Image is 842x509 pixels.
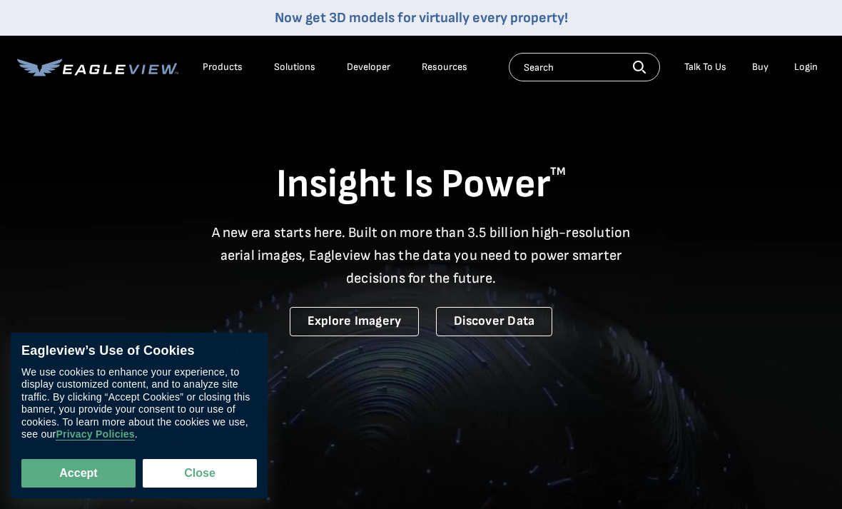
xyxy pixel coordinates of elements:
div: Resources [422,61,467,74]
button: Accept [21,459,136,488]
button: Close [143,459,257,488]
sup: TM [550,165,566,178]
p: A new era starts here. Built on more than 3.5 billion high-resolution aerial images, Eagleview ha... [203,221,639,290]
div: Eagleview’s Use of Cookies [21,343,257,359]
div: Login [794,61,818,74]
a: Developer [347,61,390,74]
a: Explore Imagery [290,307,420,336]
div: Talk To Us [684,61,726,74]
a: Buy [752,61,769,74]
a: Discover Data [436,307,552,336]
a: Now get 3D models for virtually every property! [275,9,568,26]
div: We use cookies to enhance your experience, to display customized content, and to analyze site tra... [21,366,257,441]
input: Search [509,53,660,81]
h1: Insight Is Power [17,160,825,210]
div: Products [203,61,243,74]
a: Privacy Policies [56,429,134,441]
div: Solutions [274,61,315,74]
